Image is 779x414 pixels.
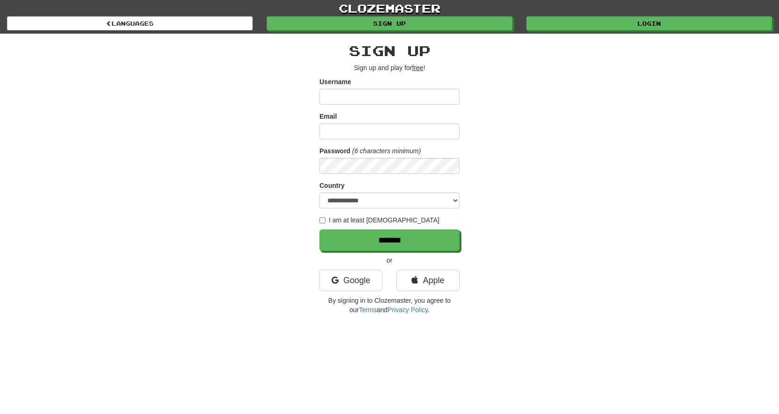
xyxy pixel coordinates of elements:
[359,306,376,314] a: Terms
[319,181,345,190] label: Country
[319,77,351,86] label: Username
[267,16,512,30] a: Sign up
[7,16,253,30] a: Languages
[319,256,460,265] p: or
[352,147,421,155] em: (6 characters minimum)
[319,296,460,314] p: By signing in to Clozemaster, you agree to our and .
[319,217,326,223] input: I am at least [DEMOGRAPHIC_DATA]
[319,270,382,291] a: Google
[319,112,337,121] label: Email
[319,146,350,156] label: Password
[397,270,460,291] a: Apple
[319,215,439,225] label: I am at least [DEMOGRAPHIC_DATA]
[319,63,460,72] p: Sign up and play for !
[526,16,772,30] a: Login
[412,64,423,71] u: free
[319,43,460,58] h2: Sign up
[388,306,428,314] a: Privacy Policy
